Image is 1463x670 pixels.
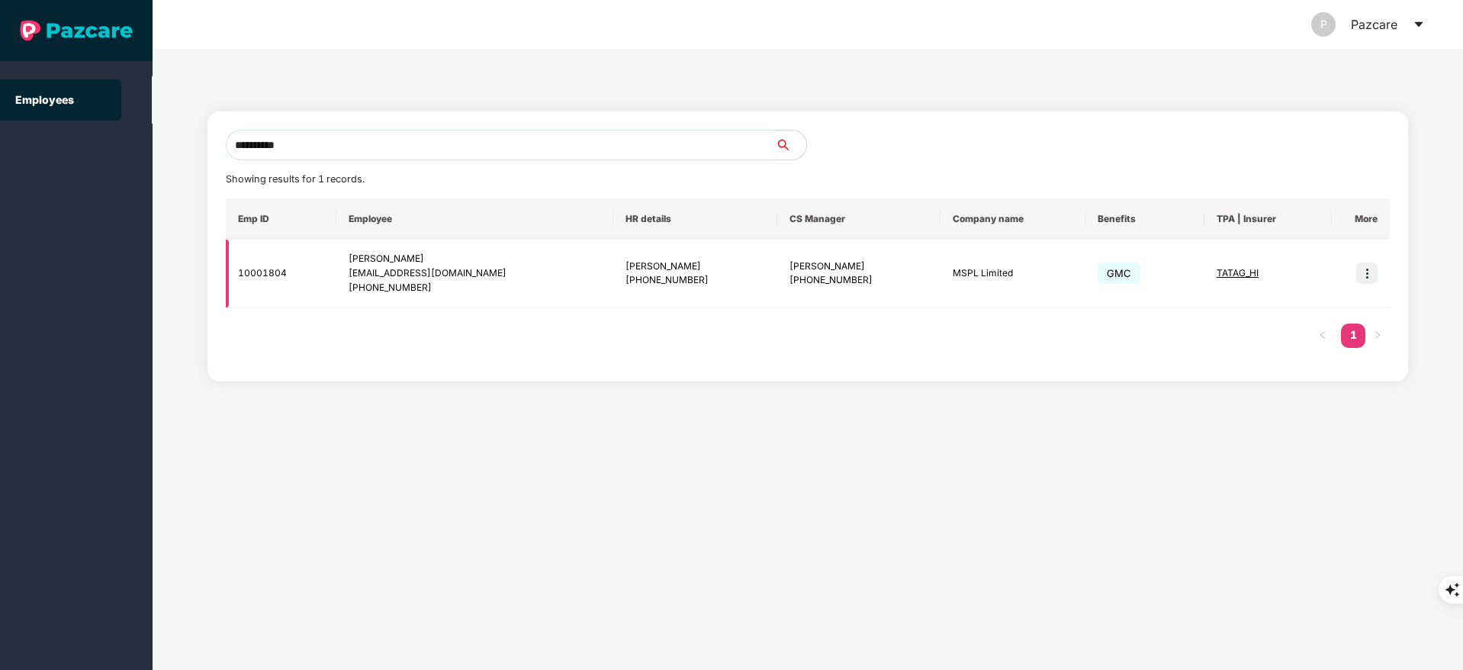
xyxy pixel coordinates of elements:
[1341,324,1365,346] a: 1
[1204,198,1332,240] th: TPA | Insurer
[1217,267,1259,279] span: TATAG_HI
[1085,198,1204,240] th: Benefits
[1320,12,1327,37] span: P
[1318,330,1327,340] span: left
[1310,324,1335,348] li: Previous Page
[1365,324,1390,348] button: right
[775,139,806,151] span: search
[1356,263,1378,284] img: icon
[349,281,601,295] div: [PHONE_NUMBER]
[1098,263,1140,284] span: GMC
[349,266,601,281] div: [EMAIL_ADDRESS][DOMAIN_NAME]
[226,198,337,240] th: Emp ID
[777,198,940,240] th: CS Manager
[1413,18,1425,31] span: caret-down
[625,259,764,274] div: [PERSON_NAME]
[226,173,365,185] span: Showing results for 1 records.
[15,93,74,106] a: Employees
[1310,324,1335,348] button: left
[1373,330,1382,340] span: right
[1365,324,1390,348] li: Next Page
[789,259,928,274] div: [PERSON_NAME]
[775,130,807,160] button: search
[940,240,1085,308] td: MSPL Limited
[349,252,601,266] div: [PERSON_NAME]
[625,273,764,288] div: [PHONE_NUMBER]
[613,198,777,240] th: HR details
[940,198,1085,240] th: Company name
[336,198,613,240] th: Employee
[1341,324,1365,348] li: 1
[789,273,928,288] div: [PHONE_NUMBER]
[1332,198,1390,240] th: More
[226,240,337,308] td: 10001804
